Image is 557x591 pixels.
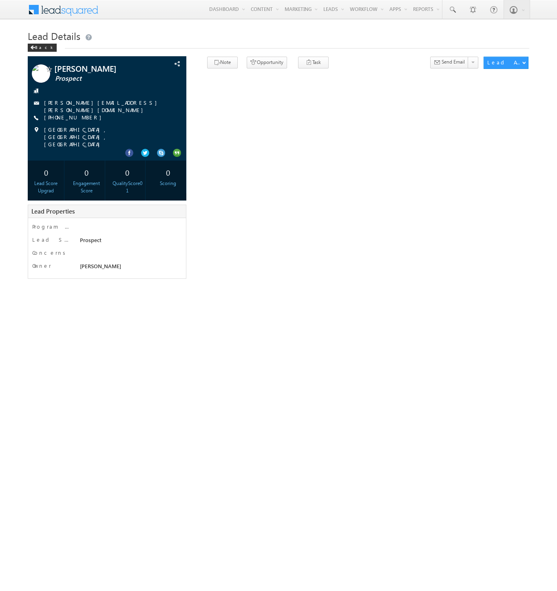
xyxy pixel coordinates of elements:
label: Owner [32,262,51,269]
button: Opportunity [247,57,287,68]
div: 0 [71,165,103,180]
div: Scoring [152,180,184,187]
a: Back [28,43,61,50]
div: 0 [30,165,62,180]
div: Engagement Score [71,180,103,194]
span: Prospect [55,75,153,83]
span: [PHONE_NUMBER] [44,114,106,122]
span: [PERSON_NAME] [54,64,152,73]
span: [PERSON_NAME] [80,262,121,269]
button: Note [207,57,238,68]
button: Lead Actions [484,57,528,69]
label: Lead Stage [32,236,70,243]
div: 0 [152,165,184,180]
label: Concerns [32,249,69,256]
label: Program of Interest [32,223,70,230]
img: Profile photo [32,64,50,86]
div: QualityScore01 [111,180,144,194]
div: Back [28,44,57,52]
div: Lead Actions [487,59,522,66]
button: Task [298,57,329,68]
div: 0 [111,165,144,180]
span: [GEOGRAPHIC_DATA], [GEOGRAPHIC_DATA], [GEOGRAPHIC_DATA] [44,126,172,148]
div: Prospect [78,236,179,247]
button: Send Email [430,57,469,68]
span: Lead Details [28,29,80,42]
span: Send Email [442,58,465,66]
a: [PERSON_NAME][EMAIL_ADDRESS][PERSON_NAME][DOMAIN_NAME] [44,99,161,113]
div: Lead Score Upgrad [30,180,62,194]
span: Lead Properties [31,207,75,215]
